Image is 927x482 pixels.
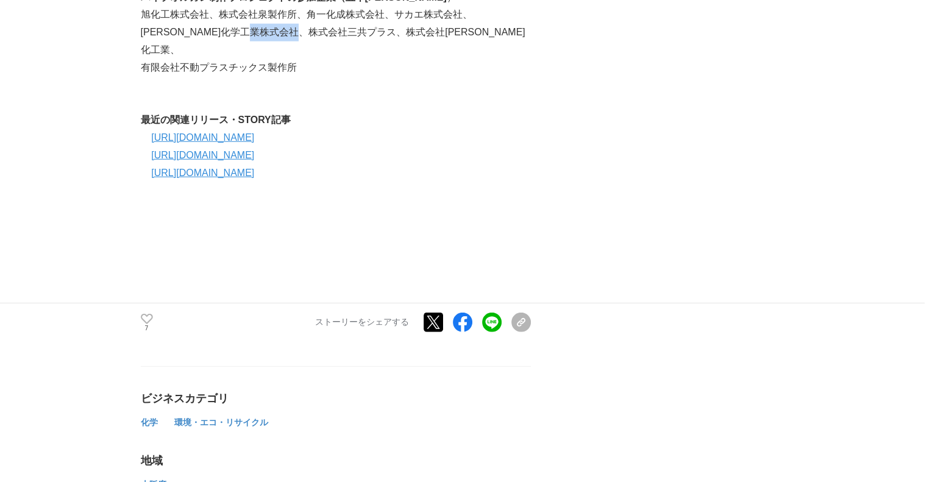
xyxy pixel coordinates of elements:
span: 化学 [141,417,158,427]
div: 地域 [141,453,531,468]
a: [URL][DOMAIN_NAME] [151,168,254,178]
p: [PERSON_NAME]化学工業株式会社、株式会社三共プラス、株式会社[PERSON_NAME]化工業、 [141,24,531,59]
a: 環境・エコ・リサイクル [174,420,268,427]
p: 7 [141,325,153,331]
p: ストーリーをシェアする [315,317,409,328]
div: ビジネスカテゴリ [141,391,531,406]
p: 有限会社不動プラスチックス製作所 [141,59,531,77]
strong: 最近の関連リリース・STORY記事 [141,115,291,125]
a: [URL][DOMAIN_NAME] [151,132,254,143]
a: 化学 [141,420,160,427]
p: 旭化工株式会社、株式会社泉製作所、角一化成株式会社、サカエ株式会社、 [141,6,531,24]
span: 環境・エコ・リサイクル [174,417,268,427]
a: [URL][DOMAIN_NAME] [151,150,254,160]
